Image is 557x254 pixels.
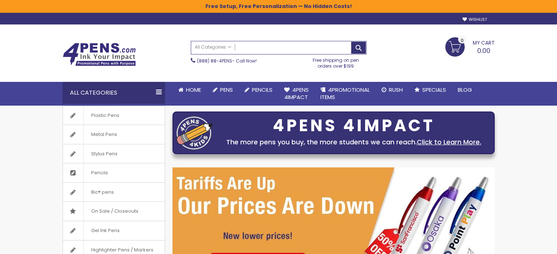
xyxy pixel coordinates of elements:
a: Wishlist [463,17,487,22]
a: Specials [409,82,452,98]
span: Rush [389,86,403,94]
span: Pens [220,86,233,94]
a: 0.00 0 [445,37,495,56]
img: four_pen_logo.png [177,116,213,149]
a: 4Pens4impact [278,82,315,106]
a: Bic® pens [63,183,165,202]
a: Pens [207,82,239,98]
span: Blog [458,86,472,94]
a: Blog [452,82,478,98]
a: Pencils [63,163,165,182]
a: Plastic Pens [63,106,165,125]
span: On Sale / Closeouts [83,202,146,221]
a: Home [172,82,207,98]
a: Pencils [239,82,278,98]
span: Home [186,86,201,94]
a: Metal Pens [63,125,165,144]
span: Specials [422,86,446,94]
span: 0.00 [477,46,490,55]
a: Stylus Pens [63,144,165,163]
a: All Categories [191,41,235,53]
span: All Categories [195,44,231,50]
span: Metal Pens [83,125,125,144]
span: Gel Ink Pens [83,221,127,240]
span: 4Pens 4impact [284,86,309,101]
a: (888) 88-4PENS [197,58,232,64]
span: Pencils [252,86,272,94]
a: 4PROMOTIONALITEMS [315,82,376,106]
span: Plastic Pens [83,106,127,125]
span: Stylus Pens [83,144,125,163]
div: 4PENS 4IMPACT [217,118,491,133]
span: 0 [461,37,464,44]
img: 4Pens Custom Pens and Promotional Products [63,43,136,66]
a: Gel Ink Pens [63,221,165,240]
span: Bic® pens [83,183,121,202]
a: On Sale / Closeouts [63,202,165,221]
a: Rush [376,82,409,98]
div: Free shipping on pen orders over $199 [305,54,367,69]
div: All Categories [63,82,165,104]
a: Click to Learn More. [417,137,481,147]
div: The more pens you buy, the more students we can reach. [217,137,491,147]
span: 4PROMOTIONAL ITEMS [320,86,370,101]
span: - Call Now! [197,58,257,64]
span: Pencils [83,163,115,182]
